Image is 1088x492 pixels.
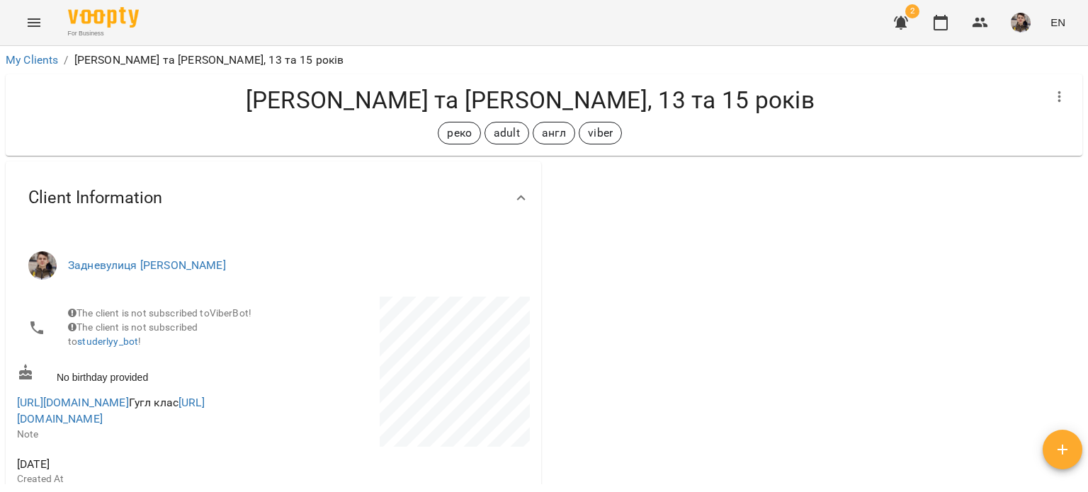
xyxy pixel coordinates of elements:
[542,125,567,142] p: англ
[17,396,129,409] a: [URL][DOMAIN_NAME]
[438,122,481,144] div: реко
[68,307,251,319] span: The client is not subscribed to ViberBot!
[1011,13,1031,33] img: fc1e08aabc335e9c0945016fe01e34a0.jpg
[14,361,273,387] div: No birthday provided
[68,7,139,28] img: Voopty Logo
[6,53,58,67] a: My Clients
[1045,9,1071,35] button: EN
[28,251,57,280] img: Задневулиця Кирило Владиславович
[17,472,271,486] p: Created At
[17,456,271,473] span: [DATE]
[494,125,520,142] p: adult
[484,122,529,144] div: adult
[6,161,541,234] div: Client Information
[1050,15,1065,30] span: EN
[17,6,51,40] button: Menu
[588,125,613,142] p: viber
[533,122,576,144] div: англ
[905,4,919,18] span: 2
[68,29,139,38] span: For Business
[68,321,198,347] span: The client is not subscribed to !
[17,396,205,426] span: Гугл клас
[64,52,68,69] li: /
[68,258,226,272] a: Задневулиця [PERSON_NAME]
[6,52,1082,69] nav: breadcrumb
[17,428,271,442] p: Note
[28,187,162,209] span: Client Information
[447,125,472,142] p: реко
[17,86,1043,115] h4: [PERSON_NAME] та [PERSON_NAME], 13 та 15 років
[579,122,622,144] div: viber
[74,52,344,69] p: [PERSON_NAME] та [PERSON_NAME], 13 та 15 років
[77,336,138,347] a: studerlyy_bot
